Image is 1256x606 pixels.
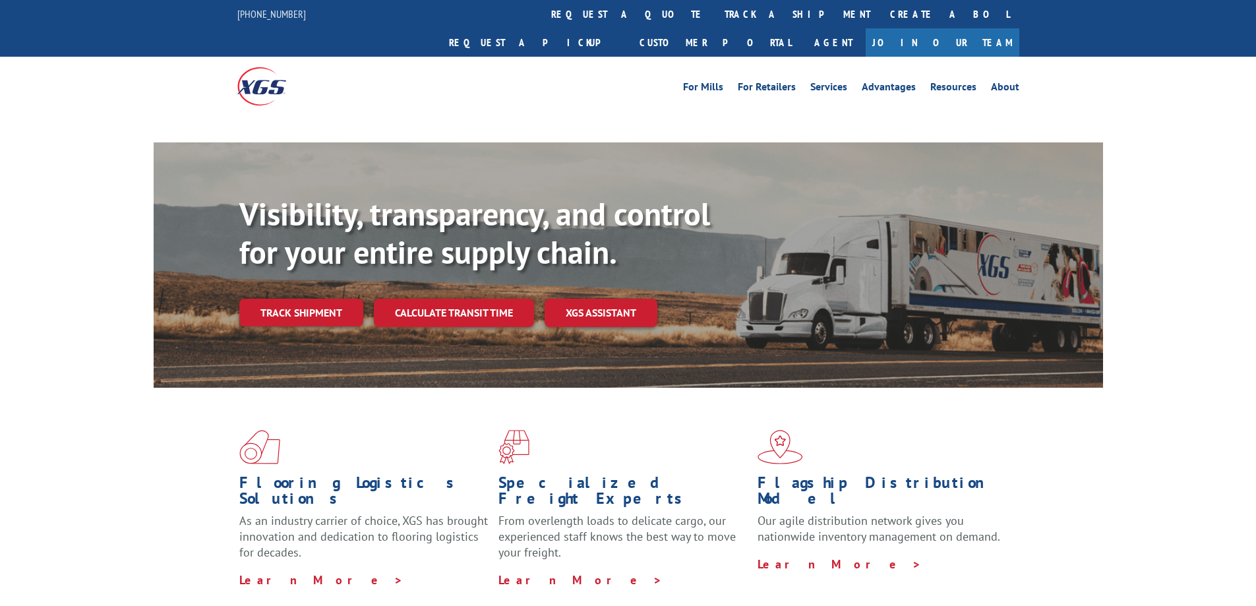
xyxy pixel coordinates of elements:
[498,430,529,464] img: xgs-icon-focused-on-flooring-red
[498,572,663,588] a: Learn More >
[866,28,1019,57] a: Join Our Team
[498,475,748,513] h1: Specialized Freight Experts
[810,82,847,96] a: Services
[758,557,922,572] a: Learn More >
[683,82,723,96] a: For Mills
[239,193,710,272] b: Visibility, transparency, and control for your entire supply chain.
[801,28,866,57] a: Agent
[239,572,404,588] a: Learn More >
[239,430,280,464] img: xgs-icon-total-supply-chain-intelligence-red
[738,82,796,96] a: For Retailers
[758,475,1007,513] h1: Flagship Distribution Model
[758,430,803,464] img: xgs-icon-flagship-distribution-model-red
[545,299,657,327] a: XGS ASSISTANT
[498,513,748,572] p: From overlength loads to delicate cargo, our experienced staff knows the best way to move your fr...
[758,513,1000,544] span: Our agile distribution network gives you nationwide inventory management on demand.
[439,28,630,57] a: Request a pickup
[930,82,976,96] a: Resources
[239,475,489,513] h1: Flooring Logistics Solutions
[239,299,363,326] a: Track shipment
[239,513,488,560] span: As an industry carrier of choice, XGS has brought innovation and dedication to flooring logistics...
[862,82,916,96] a: Advantages
[237,7,306,20] a: [PHONE_NUMBER]
[991,82,1019,96] a: About
[630,28,801,57] a: Customer Portal
[374,299,534,327] a: Calculate transit time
